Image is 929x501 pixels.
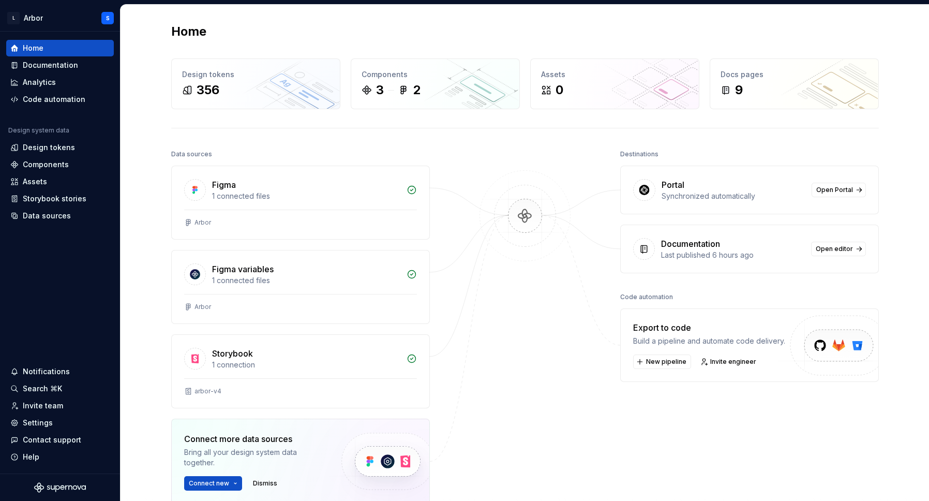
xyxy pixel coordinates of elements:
[23,159,69,170] div: Components
[23,452,39,462] div: Help
[6,449,114,465] button: Help
[23,401,63,411] div: Invite team
[721,69,868,80] div: Docs pages
[6,190,114,207] a: Storybook stories
[7,12,20,24] div: L
[171,147,212,161] div: Data sources
[212,347,253,360] div: Storybook
[34,482,86,493] svg: Supernova Logo
[633,336,785,346] div: Build a pipeline and automate code delivery.
[184,433,324,445] div: Connect more data sources
[6,156,114,173] a: Components
[661,238,720,250] div: Documentation
[23,77,56,87] div: Analytics
[530,58,699,109] a: Assets0
[811,242,866,256] a: Open editor
[541,69,688,80] div: Assets
[212,179,236,191] div: Figma
[248,476,282,491] button: Dismiss
[184,476,242,491] button: Connect new
[23,418,53,428] div: Settings
[194,387,221,395] div: arbor-v4
[23,384,62,394] div: Search ⌘K
[6,91,114,108] a: Code automation
[23,435,81,445] div: Contact support
[6,57,114,73] a: Documentation
[6,363,114,380] button: Notifications
[6,380,114,397] button: Search ⌘K
[697,355,761,369] a: Invite engineer
[6,432,114,448] button: Contact support
[197,82,219,98] div: 356
[816,245,853,253] span: Open editor
[184,447,324,468] div: Bring all your design system data together.
[189,479,229,488] span: Connect new
[661,250,805,260] div: Last published 6 hours ago
[376,82,384,98] div: 3
[6,415,114,431] a: Settings
[23,366,70,377] div: Notifications
[710,358,756,366] span: Invite engineer
[171,166,430,240] a: Figma1 connected filesArbor
[194,303,211,311] div: Arbor
[6,40,114,56] a: Home
[6,208,114,224] a: Data sources
[662,179,684,191] div: Portal
[23,142,75,153] div: Design tokens
[351,58,520,109] a: Components32
[171,23,206,40] h2: Home
[171,58,340,109] a: Design tokens356
[171,334,430,408] a: Storybook1 connectionarbor-v4
[620,290,673,304] div: Code automation
[194,218,211,227] div: Arbor
[23,60,78,70] div: Documentation
[662,191,805,201] div: Synchronized automatically
[556,82,563,98] div: 0
[23,211,71,221] div: Data sources
[6,139,114,156] a: Design tokens
[24,13,43,23] div: Arbor
[182,69,329,80] div: Design tokens
[6,397,114,414] a: Invite team
[812,183,866,197] a: Open Portal
[23,194,86,204] div: Storybook stories
[23,94,85,105] div: Code automation
[23,43,43,53] div: Home
[212,263,274,275] div: Figma variables
[212,191,400,201] div: 1 connected files
[23,176,47,187] div: Assets
[735,82,743,98] div: 9
[413,82,421,98] div: 2
[2,7,118,29] button: LArborS
[620,147,658,161] div: Destinations
[710,58,879,109] a: Docs pages9
[6,173,114,190] a: Assets
[171,250,430,324] a: Figma variables1 connected filesArbor
[253,479,277,488] span: Dismiss
[106,14,110,22] div: S
[6,74,114,91] a: Analytics
[8,126,69,135] div: Design system data
[633,355,691,369] button: New pipeline
[816,186,853,194] span: Open Portal
[362,69,509,80] div: Components
[646,358,686,366] span: New pipeline
[212,360,400,370] div: 1 connection
[633,321,785,334] div: Export to code
[212,275,400,286] div: 1 connected files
